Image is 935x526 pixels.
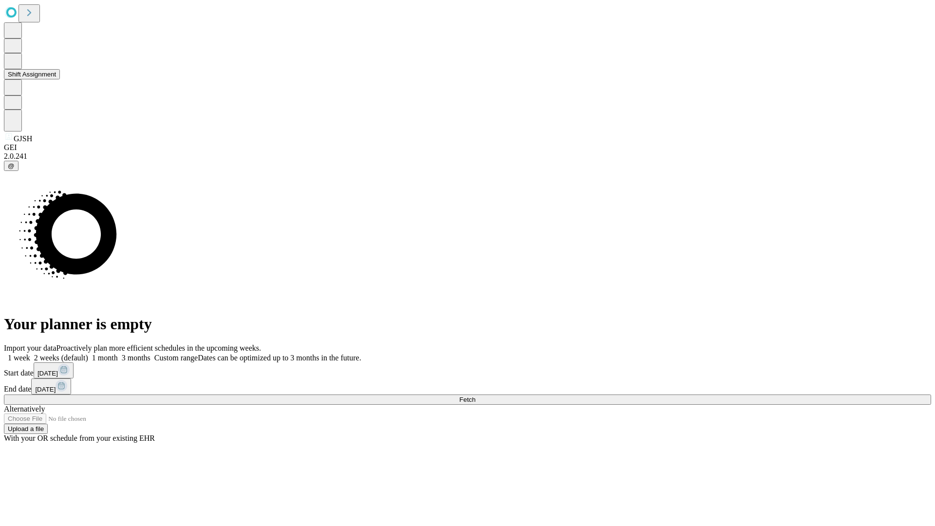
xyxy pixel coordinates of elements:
[4,69,60,79] button: Shift Assignment
[35,386,56,393] span: [DATE]
[4,424,48,434] button: Upload a file
[56,344,261,352] span: Proactively plan more efficient schedules in the upcoming weeks.
[31,378,71,394] button: [DATE]
[4,434,155,442] span: With your OR schedule from your existing EHR
[8,162,15,169] span: @
[154,354,198,362] span: Custom range
[34,354,88,362] span: 2 weeks (default)
[4,315,931,333] h1: Your planner is empty
[4,344,56,352] span: Import your data
[37,370,58,377] span: [DATE]
[459,396,475,403] span: Fetch
[4,161,19,171] button: @
[4,405,45,413] span: Alternatively
[14,134,32,143] span: GJSH
[4,378,931,394] div: End date
[8,354,30,362] span: 1 week
[4,362,931,378] div: Start date
[122,354,150,362] span: 3 months
[4,143,931,152] div: GEI
[4,394,931,405] button: Fetch
[34,362,74,378] button: [DATE]
[4,152,931,161] div: 2.0.241
[92,354,118,362] span: 1 month
[198,354,361,362] span: Dates can be optimized up to 3 months in the future.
